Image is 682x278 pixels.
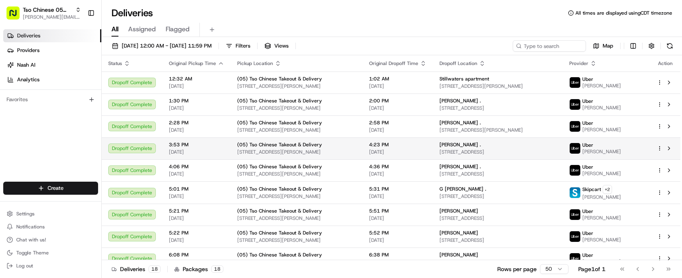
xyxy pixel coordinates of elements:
[169,76,224,82] span: 12:32 AM
[369,171,426,177] span: [DATE]
[3,29,101,42] a: Deliveries
[169,83,224,89] span: [DATE]
[169,98,224,104] span: 1:30 PM
[3,59,101,72] a: Nash AI
[111,265,161,273] div: Deliveries
[369,98,426,104] span: 2:00 PM
[169,259,224,265] span: [DATE]
[28,86,103,92] div: We're available if you need us!
[237,171,356,177] span: [STREET_ADDRESS][PERSON_NAME]
[439,60,477,67] span: Dropoff Location
[582,208,593,215] span: Uber
[169,149,224,155] span: [DATE]
[369,127,426,133] span: [DATE]
[582,237,621,243] span: [PERSON_NAME]
[369,252,426,258] span: 6:38 PM
[570,165,580,176] img: uber-new-logo.jpeg
[439,76,489,82] span: Stillwaters apartment
[8,8,24,24] img: Nash
[222,40,254,52] button: Filters
[23,6,72,14] button: Tso Chinese 05 [PERSON_NAME]
[439,119,481,126] span: [PERSON_NAME] .
[5,115,66,129] a: 📗Knowledge Base
[369,193,426,200] span: [DATE]
[589,40,617,52] button: Map
[149,265,161,273] div: 18
[570,77,580,88] img: uber-new-logo.jpeg
[169,60,216,67] span: Original Pickup Time
[237,186,322,192] span: (05) Tso Chinese Takeout & Delivery
[439,230,478,236] span: [PERSON_NAME]
[369,237,426,243] span: [DATE]
[81,138,98,144] span: Pylon
[111,7,153,20] h1: Deliveries
[57,137,98,144] a: Powered byPylon
[570,253,580,264] img: uber-new-logo.jpeg
[582,142,593,148] span: Uber
[439,163,481,170] span: [PERSON_NAME] .
[77,118,131,126] span: API Documentation
[237,215,356,222] span: [STREET_ADDRESS][PERSON_NAME]
[17,61,35,69] span: Nash AI
[439,141,481,148] span: [PERSON_NAME] .
[111,24,118,34] span: All
[236,42,250,50] span: Filters
[439,105,557,111] span: [STREET_ADDRESS]
[108,40,215,52] button: [DATE] 12:00 AM - [DATE] 11:59 PM
[16,263,33,269] span: Log out
[582,83,621,89] span: [PERSON_NAME]
[237,163,322,170] span: (05) Tso Chinese Takeout & Delivery
[578,265,605,273] div: Page 1 of 1
[21,52,134,61] input: Clear
[439,83,557,89] span: [STREET_ADDRESS][PERSON_NAME]
[16,250,49,256] span: Toggle Theme
[169,193,224,200] span: [DATE]
[169,141,224,148] span: 3:53 PM
[439,171,557,177] span: [STREET_ADDRESS]
[439,193,557,200] span: [STREET_ADDRESS]
[237,119,322,126] span: (05) Tso Chinese Takeout & Delivery
[138,80,148,90] button: Start new chat
[169,171,224,177] span: [DATE]
[369,215,426,222] span: [DATE]
[582,104,621,111] span: [PERSON_NAME]
[169,230,224,236] span: 5:22 PM
[3,93,98,106] div: Favorites
[169,237,224,243] span: [DATE]
[582,126,621,133] span: [PERSON_NAME]
[237,149,356,155] span: [STREET_ADDRESS][PERSON_NAME]
[169,215,224,222] span: [DATE]
[369,119,426,126] span: 2:58 PM
[17,32,40,39] span: Deliveries
[3,234,98,245] button: Chat with us!
[582,120,593,126] span: Uber
[28,78,133,86] div: Start new chat
[369,60,418,67] span: Original Dropoff Time
[66,115,134,129] a: 💻API Documentation
[439,208,478,214] span: [PERSON_NAME]
[569,60,588,67] span: Provider
[169,163,224,170] span: 4:06 PM
[69,119,75,125] div: 💻
[237,60,273,67] span: Pickup Location
[237,252,322,258] span: (05) Tso Chinese Takeout & Delivery
[16,224,45,230] span: Notifications
[439,237,557,243] span: [STREET_ADDRESS]
[582,215,621,221] span: [PERSON_NAME]
[582,252,593,258] span: Uber
[211,265,223,273] div: 18
[582,186,601,193] span: Skipcart
[657,60,674,67] div: Action
[369,163,426,170] span: 4:36 PM
[3,208,98,219] button: Settings
[174,265,223,273] div: Packages
[603,185,612,194] button: +2
[8,78,23,92] img: 1736555255976-a54dd68f-1ca7-489b-9aae-adbdc363a1c4
[369,186,426,192] span: 5:31 PM
[17,76,39,83] span: Analytics
[3,3,84,23] button: Tso Chinese 05 [PERSON_NAME][PERSON_NAME][EMAIL_ADDRESS][DOMAIN_NAME]
[439,252,478,258] span: [PERSON_NAME]
[439,259,557,265] span: [STREET_ADDRESS][PERSON_NAME]
[23,14,81,20] button: [PERSON_NAME][EMAIL_ADDRESS][DOMAIN_NAME]
[237,259,356,265] span: [STREET_ADDRESS][PERSON_NAME]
